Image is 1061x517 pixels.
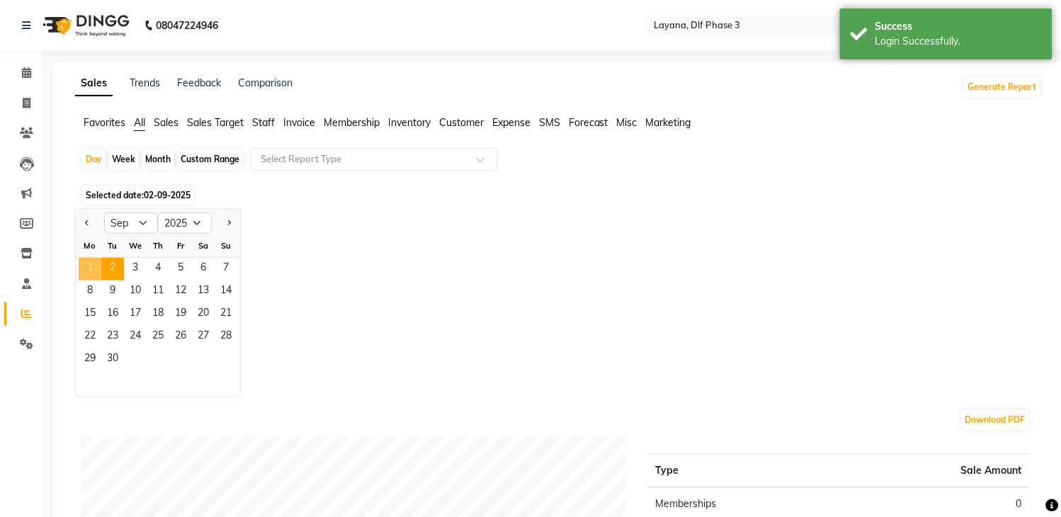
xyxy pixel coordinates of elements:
span: 27 [192,326,215,348]
span: 29 [79,348,101,371]
div: Sunday, September 28, 2025 [215,326,237,348]
div: Tuesday, September 16, 2025 [101,303,124,326]
span: 3 [124,258,147,280]
span: Staff [252,116,275,129]
div: Monday, September 22, 2025 [79,326,101,348]
div: Thursday, September 4, 2025 [147,258,169,280]
select: Select month [104,212,158,234]
span: 20 [192,303,215,326]
a: Trends [130,76,160,89]
div: Monday, September 15, 2025 [79,303,101,326]
div: Tuesday, September 2, 2025 [101,258,124,280]
span: 4 [147,258,169,280]
span: Sales Target [187,116,244,129]
span: Inventory [388,116,431,129]
div: Wednesday, September 17, 2025 [124,303,147,326]
span: 10 [124,280,147,303]
span: 8 [79,280,101,303]
span: 11 [147,280,169,303]
span: Sales [154,116,178,129]
div: Th [147,234,169,257]
button: Download PDF [962,410,1029,430]
th: Type [647,455,839,488]
span: 25 [147,326,169,348]
span: 17 [124,303,147,326]
span: 6 [192,258,215,280]
span: Expense [492,116,530,129]
div: Sunday, September 14, 2025 [215,280,237,303]
span: Selected date: [82,186,194,204]
button: Next month [223,212,234,234]
div: We [124,234,147,257]
div: Tuesday, September 23, 2025 [101,326,124,348]
div: Fr [169,234,192,257]
div: Tuesday, September 9, 2025 [101,280,124,303]
b: 08047224946 [156,6,218,45]
div: Saturday, September 6, 2025 [192,258,215,280]
div: Week [108,149,139,169]
div: Wednesday, September 24, 2025 [124,326,147,348]
div: Success [875,19,1042,34]
span: 22 [79,326,101,348]
span: Customer [439,116,484,129]
th: Sale Amount [839,455,1031,488]
img: logo [36,6,133,45]
span: All [134,116,145,129]
button: Generate Report [965,77,1040,97]
span: Forecast [569,116,608,129]
div: Wednesday, September 3, 2025 [124,258,147,280]
div: Saturday, September 13, 2025 [192,280,215,303]
div: Su [215,234,237,257]
div: Login Successfully. [875,34,1042,49]
button: Previous month [81,212,93,234]
span: 7 [215,258,237,280]
span: SMS [539,116,560,129]
span: 16 [101,303,124,326]
div: Friday, September 26, 2025 [169,326,192,348]
div: Friday, September 12, 2025 [169,280,192,303]
span: Misc [617,116,637,129]
span: 5 [169,258,192,280]
select: Select year [158,212,212,234]
span: 12 [169,280,192,303]
div: Friday, September 19, 2025 [169,303,192,326]
span: 14 [215,280,237,303]
div: Thursday, September 18, 2025 [147,303,169,326]
a: Comparison [238,76,293,89]
span: 26 [169,326,192,348]
span: 02-09-2025 [144,190,191,200]
div: Month [142,149,174,169]
span: 1 [79,258,101,280]
span: 15 [79,303,101,326]
div: Monday, September 1, 2025 [79,258,101,280]
span: 19 [169,303,192,326]
span: Marketing [646,116,691,129]
span: Favorites [84,116,125,129]
div: Sa [192,234,215,257]
span: 9 [101,280,124,303]
div: Sunday, September 7, 2025 [215,258,237,280]
span: 24 [124,326,147,348]
div: Thursday, September 25, 2025 [147,326,169,348]
div: Tuesday, September 30, 2025 [101,348,124,371]
div: Wednesday, September 10, 2025 [124,280,147,303]
div: Friday, September 5, 2025 [169,258,192,280]
span: 18 [147,303,169,326]
span: Membership [324,116,380,129]
span: 2 [101,258,124,280]
div: Thursday, September 11, 2025 [147,280,169,303]
a: Sales [75,71,113,96]
span: Invoice [283,116,315,129]
span: 23 [101,326,124,348]
div: Saturday, September 27, 2025 [192,326,215,348]
span: 30 [101,348,124,371]
span: 28 [215,326,237,348]
div: Monday, September 8, 2025 [79,280,101,303]
div: Sunday, September 21, 2025 [215,303,237,326]
div: Day [82,149,106,169]
div: Custom Range [177,149,243,169]
a: Feedback [177,76,221,89]
span: 21 [215,303,237,326]
span: 13 [192,280,215,303]
div: Saturday, September 20, 2025 [192,303,215,326]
